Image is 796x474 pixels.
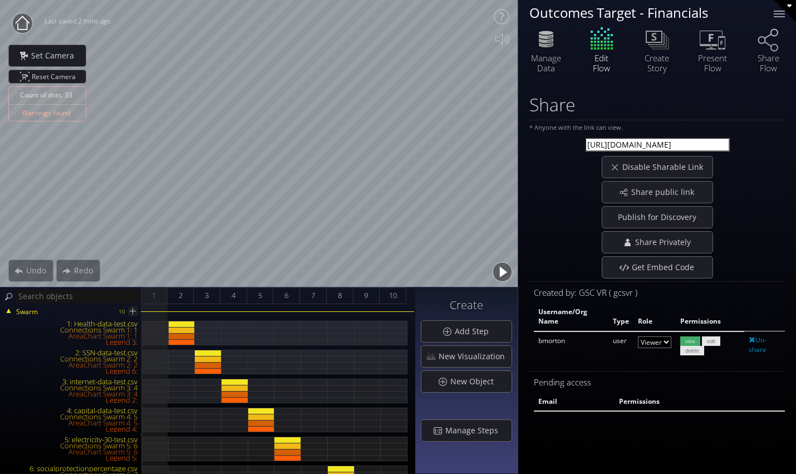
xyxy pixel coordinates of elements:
[676,303,745,331] th: Permissions
[16,289,139,303] input: Search objects
[1,350,142,356] div: 2: SSN-data-test.csv
[534,378,785,387] h5: Pending access
[364,289,368,302] span: 9
[31,50,81,61] span: Set Camera
[284,289,288,302] span: 6
[637,53,676,73] div: Create Story
[1,437,142,443] div: 5: electricity-30-test.csv
[680,336,700,346] span: view
[1,397,142,403] div: Legend 2:
[534,393,615,412] th: Email
[749,335,766,354] a: Un-share
[608,331,633,360] td: user
[631,187,701,198] span: Share public link
[1,339,142,345] div: Legend 3:
[633,303,676,331] th: Role
[608,303,633,331] th: Type
[1,362,142,368] div: AreaChart Swarm 2: 2
[32,70,80,83] span: Reset Camera
[529,6,760,19] div: Outcomes Target - Financials
[534,303,608,331] th: Username/Org Name
[445,425,505,436] span: Manage Steps
[1,368,142,374] div: Legend 6:
[1,327,142,333] div: Connections Swarm 1: 1
[1,408,142,414] div: 4: capital-data-test.csv
[622,162,710,173] span: Disable Sharable Link
[680,346,704,355] span: delete
[1,385,142,391] div: Connections Swarm 3: 4
[258,289,262,302] span: 5
[1,321,142,327] div: 1: Health-data-test.csv
[529,123,785,131] p: * Anyone with the link can view.
[1,356,142,362] div: Connections Swarm 2: 2
[534,288,785,297] h5: Created by: GSC VR ( gcsvr )
[529,95,576,114] h2: Share
[1,333,142,339] div: AreaChart Swarm 1: 1
[527,53,566,73] div: Manage Data
[152,289,156,302] span: 1
[693,53,732,73] div: Present Flow
[119,305,125,319] div: 10
[1,455,142,461] div: Legend 5:
[311,289,315,302] span: 7
[749,53,788,73] div: Share Flow
[16,307,38,317] span: Swarm
[421,299,512,311] h3: Create
[1,414,142,420] div: Connections Swarm 4: 5
[1,426,142,432] div: Legend 4:
[1,379,142,385] div: 3: internet-data-test.csv
[538,336,604,346] div: bmorton
[615,393,759,412] th: Permissions
[1,466,142,472] div: 6: socialprotectionpercentage.csv
[1,420,142,426] div: AreaChart Swarm 4: 5
[232,289,235,302] span: 4
[634,237,697,248] span: Share Privately
[612,212,702,223] span: Publish for Discovery
[338,289,342,302] span: 8
[205,289,209,302] span: 3
[1,449,142,455] div: AreaChart Swarm 5: 6
[389,289,397,302] span: 10
[450,376,500,387] span: New Object
[179,289,183,302] span: 2
[631,262,700,273] span: Get Embed Code
[1,391,142,397] div: AreaChart Swarm 3: 4
[1,443,142,449] div: Connections Swarm 5: 6
[702,336,720,346] span: edit
[438,351,512,362] span: New Visualization
[454,326,495,337] span: Add Step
